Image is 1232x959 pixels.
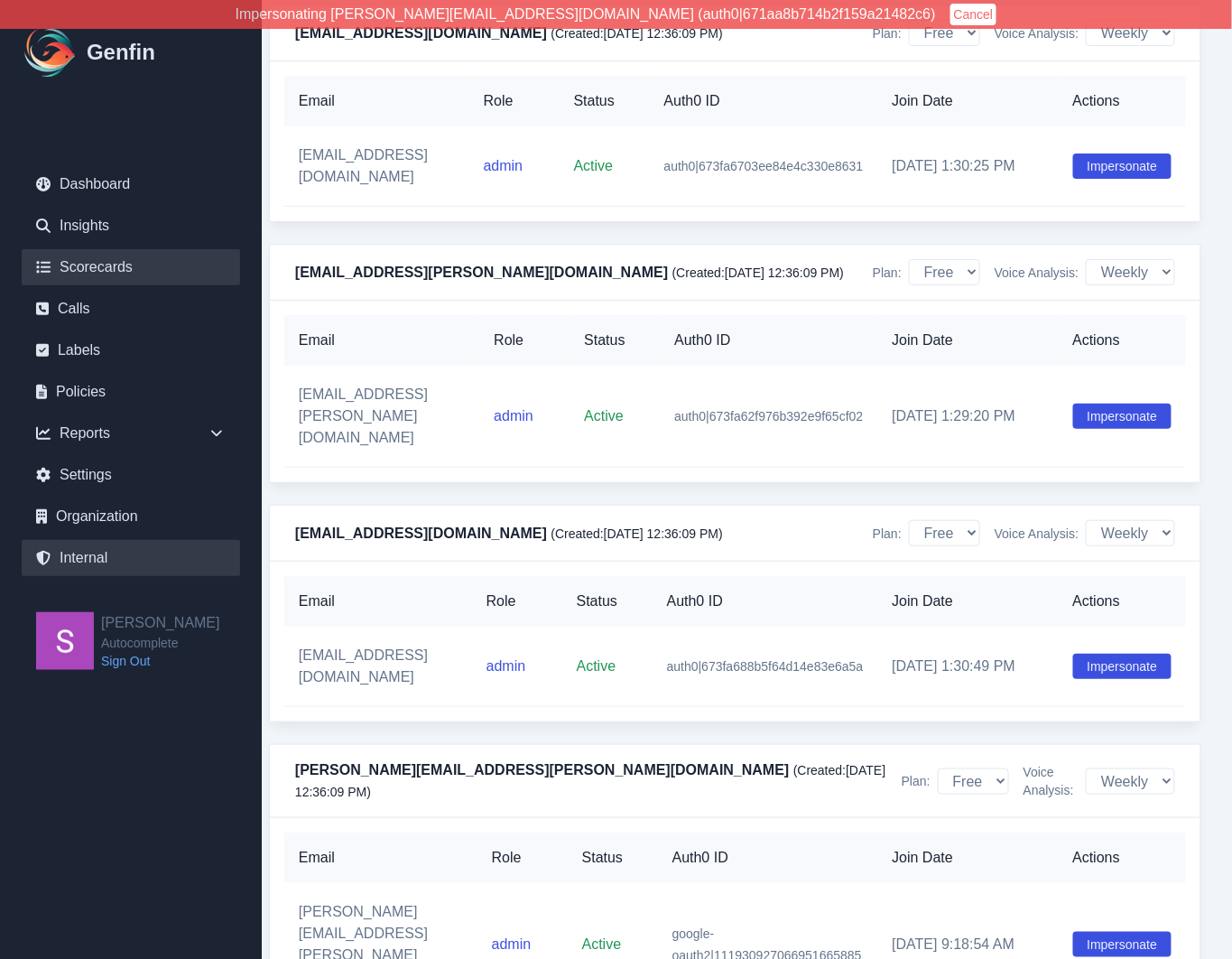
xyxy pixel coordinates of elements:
[295,759,902,803] h4: [PERSON_NAME][EMAIL_ADDRESS][PERSON_NAME][DOMAIN_NAME]
[551,526,723,541] span: (Created: [DATE] 12:36:09 PM )
[36,612,94,670] img: Shane Wey
[650,76,878,126] th: Auth0 ID
[1059,315,1187,366] th: Actions
[486,658,526,674] span: admin
[653,576,878,627] th: Auth0 ID
[22,457,240,493] a: Settings
[295,523,723,545] h4: [EMAIL_ADDRESS][DOMAIN_NAME]
[568,833,658,883] th: Status
[22,291,240,327] a: Calls
[295,23,723,44] h4: [EMAIL_ADDRESS][DOMAIN_NAME]
[560,76,650,126] th: Status
[477,833,568,883] th: Role
[873,525,902,543] span: Plan:
[494,408,533,424] span: admin
[878,315,1059,366] th: Join Date
[1059,76,1187,126] th: Actions
[472,576,562,627] th: Role
[284,315,479,366] th: Email
[873,24,902,42] span: Plan:
[672,265,844,280] span: (Created: [DATE] 12:36:09 PM )
[22,23,79,81] img: Logo
[577,658,616,674] span: Active
[902,772,931,790] span: Plan:
[101,634,220,652] span: Autocomplete
[284,366,479,468] td: [EMAIL_ADDRESS][PERSON_NAME][DOMAIN_NAME]
[658,833,878,883] th: Auth0 ID
[878,126,1059,207] td: [DATE] 1:30:25 PM
[295,262,844,284] h4: [EMAIL_ADDRESS][PERSON_NAME][DOMAIN_NAME]
[674,409,863,424] span: auth0|673fa62f976b392e9f65cf02
[101,652,220,670] a: Sign Out
[22,249,240,285] a: Scorecards
[570,315,660,366] th: Status
[878,833,1059,883] th: Join Date
[878,366,1059,468] td: [DATE] 1:29:20 PM
[22,332,240,368] a: Labels
[995,24,1079,42] span: Voice Analysis:
[1073,654,1172,679] button: Impersonate
[22,166,240,202] a: Dashboard
[1024,763,1079,799] span: Voice Analysis:
[562,576,653,627] th: Status
[660,315,877,366] th: Auth0 ID
[469,76,560,126] th: Role
[1073,154,1172,179] button: Impersonate
[995,525,1079,543] span: Voice Analysis:
[995,264,1079,282] span: Voice Analysis:
[479,315,570,366] th: Role
[1073,404,1172,429] button: Impersonate
[1073,932,1172,957] button: Impersonate
[284,627,472,707] td: [EMAIL_ADDRESS][DOMAIN_NAME]
[574,158,614,173] span: Active
[667,659,864,674] span: auth0|673fa688b5f64d14e83e6a5a
[950,4,997,25] button: Cancel
[582,936,622,952] span: Active
[664,159,864,173] span: auth0|673fa6703ee84e4c330e8631
[1059,833,1187,883] th: Actions
[551,26,723,41] span: (Created: [DATE] 12:36:09 PM )
[22,374,240,410] a: Policies
[873,264,902,282] span: Plan:
[878,576,1059,627] th: Join Date
[284,576,472,627] th: Email
[22,415,240,452] div: Reports
[284,833,477,883] th: Email
[878,627,1059,707] td: [DATE] 1:30:49 PM
[878,76,1059,126] th: Join Date
[584,408,624,424] span: Active
[484,158,523,173] span: admin
[22,498,240,535] a: Organization
[492,936,532,952] span: admin
[101,612,220,634] h2: [PERSON_NAME]
[1059,576,1187,627] th: Actions
[87,38,155,67] h1: Genfin
[284,126,469,207] td: [EMAIL_ADDRESS][DOMAIN_NAME]
[22,208,240,244] a: Insights
[22,540,240,576] a: Internal
[284,76,469,126] th: Email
